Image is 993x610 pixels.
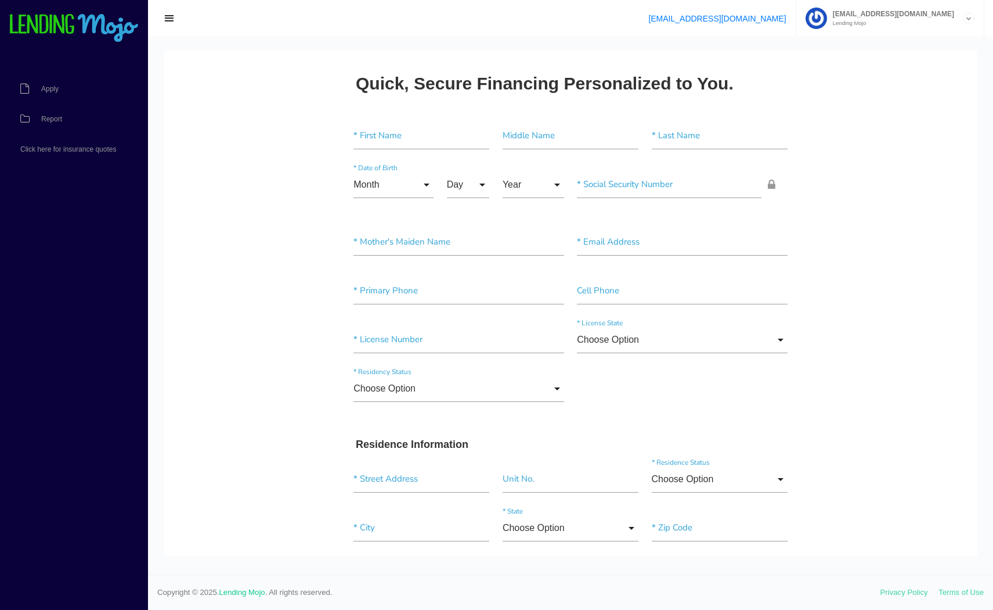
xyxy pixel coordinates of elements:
[827,10,954,17] span: [EMAIL_ADDRESS][DOMAIN_NAME]
[157,587,880,598] span: Copyright © 2025. . All rights reserved.
[938,588,984,597] a: Terms of Use
[648,14,786,23] a: [EMAIL_ADDRESS][DOMAIN_NAME]
[192,23,570,42] h2: Quick, Secure Financing Personalized to You.
[41,116,62,123] span: Report
[9,14,139,43] img: logo-small.png
[192,388,622,401] h3: Residence Information
[827,20,954,26] small: Lending Mojo
[219,588,265,597] a: Lending Mojo
[41,85,59,92] span: Apply
[20,146,116,153] span: Click here for insurance quotes
[880,588,928,597] a: Privacy Policy
[806,8,827,29] img: Profile image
